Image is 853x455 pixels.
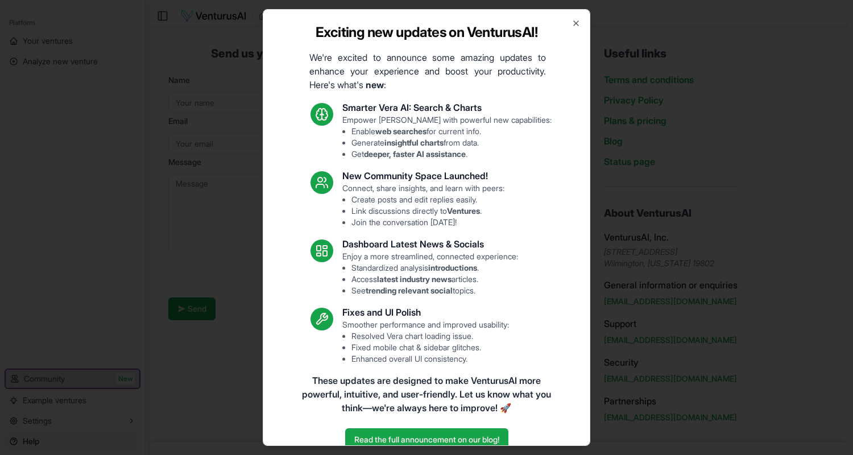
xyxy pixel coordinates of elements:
[428,263,477,272] strong: introductions
[342,183,504,228] p: Connect, share insights, and learn with peers:
[351,353,509,365] li: Enhanced overall UI consistency.
[384,138,444,147] strong: insightful charts
[345,428,508,451] a: Read the full announcement on our blog!
[351,285,518,296] li: See topics.
[366,79,384,90] strong: new
[447,206,480,216] strong: Ventures
[351,137,552,148] li: Generate from data.
[342,169,504,183] h3: New Community Space Launched!
[351,205,504,217] li: Link discussions directly to .
[351,330,509,342] li: Resolved Vera chart loading issue.
[351,148,552,160] li: Get .
[351,126,552,137] li: Enable for current info.
[366,286,453,295] strong: trending relevant social
[342,251,518,296] p: Enjoy a more streamlined, connected experience:
[342,114,552,160] p: Empower [PERSON_NAME] with powerful new capabilities:
[351,194,504,205] li: Create posts and edit replies easily.
[300,51,555,92] p: We're excited to announce some amazing updates to enhance your experience and boost your producti...
[299,374,554,415] p: These updates are designed to make VenturusAI more powerful, intuitive, and user-friendly. Let us...
[351,262,518,274] li: Standardized analysis .
[351,217,504,228] li: Join the conversation [DATE]!
[375,126,426,136] strong: web searches
[342,101,552,114] h3: Smarter Vera AI: Search & Charts
[342,319,509,365] p: Smoother performance and improved usability:
[342,237,518,251] h3: Dashboard Latest News & Socials
[342,305,509,319] h3: Fixes and UI Polish
[364,149,466,159] strong: deeper, faster AI assistance
[316,23,537,42] h2: Exciting new updates on VenturusAI!
[351,342,509,353] li: Fixed mobile chat & sidebar glitches.
[351,274,518,285] li: Access articles.
[377,274,452,284] strong: latest industry news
